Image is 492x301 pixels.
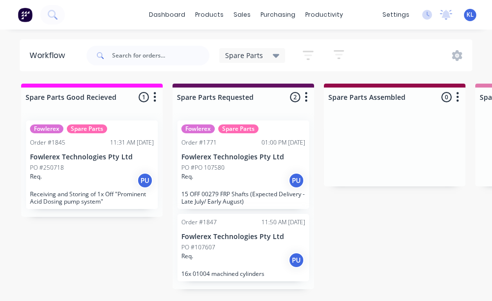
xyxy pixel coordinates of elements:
[300,7,348,22] div: productivity
[181,172,193,181] p: Req.
[112,46,209,65] input: Search for orders...
[181,163,225,172] p: PO #PO 107580
[18,7,32,22] img: Factory
[29,50,70,61] div: Workflow
[229,7,256,22] div: sales
[181,243,215,252] p: PO #107607
[30,163,64,172] p: PO #250718
[177,120,309,209] div: FowlerexSpare PartsOrder #177101:00 PM [DATE]Fowlerex Technologies Pty LtdPO #PO 107580Req.PU15 O...
[377,7,414,22] div: settings
[30,153,154,161] p: Fowlerex Technologies Pty Ltd
[256,7,300,22] div: purchasing
[110,138,154,147] div: 11:31 AM [DATE]
[144,7,190,22] a: dashboard
[30,172,42,181] p: Req.
[181,124,215,133] div: Fowlerex
[30,124,63,133] div: Fowlerex
[181,153,305,161] p: Fowlerex Technologies Pty Ltd
[289,252,304,268] div: PU
[181,270,305,277] p: 16x 01004 machined cylinders
[218,124,259,133] div: Spare Parts
[26,120,158,209] div: FowlerexSpare PartsOrder #184511:31 AM [DATE]Fowlerex Technologies Pty LtdPO #250718Req.PUReceivi...
[67,124,107,133] div: Spare Parts
[261,138,305,147] div: 01:00 PM [DATE]
[190,7,229,22] div: products
[466,10,474,19] span: KL
[30,138,65,147] div: Order #1845
[181,218,217,227] div: Order #1847
[261,218,305,227] div: 11:50 AM [DATE]
[225,50,263,60] span: Spare Parts
[30,190,154,205] p: Receiving and Storing of 1x Off "Prominent Acid Dosing pump system"
[181,252,193,261] p: Req.
[289,173,304,188] div: PU
[181,233,305,241] p: Fowlerex Technologies Pty Ltd
[181,138,217,147] div: Order #1771
[181,190,305,205] p: 15 OFF 00279 FRP Shafts (Expected Delivery - Late July/ Early August)
[177,214,309,281] div: Order #184711:50 AM [DATE]Fowlerex Technologies Pty LtdPO #107607Req.PU16x 01004 machined cylinders
[137,173,153,188] div: PU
